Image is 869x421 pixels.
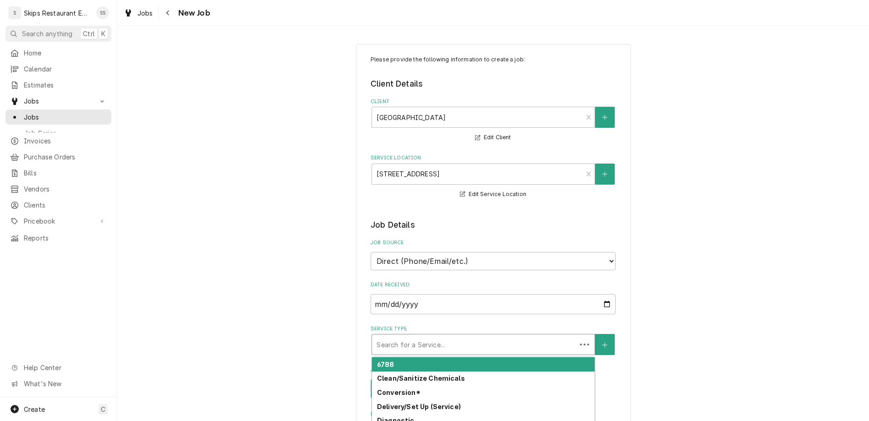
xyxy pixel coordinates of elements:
button: Create New Service [595,334,614,355]
button: Edit Client [474,132,512,143]
a: Calendar [5,61,111,77]
label: Service Type [371,325,616,333]
strong: Clean/Sanitize Chemicals [377,374,465,382]
span: Search anything [22,29,72,38]
span: Ctrl [83,29,95,38]
div: Service Location [371,154,616,200]
label: Date Received [371,281,616,289]
strong: Delivery/Set Up (Service) [377,403,461,410]
div: SS [96,6,109,19]
a: Bills [5,165,111,180]
span: Create [24,405,45,413]
span: Estimates [24,80,107,90]
button: Navigate back [161,5,175,20]
a: Jobs [120,5,157,21]
strong: 6788 [377,361,394,368]
span: Reports [24,233,107,243]
a: Go to What's New [5,376,111,391]
legend: Job Details [371,219,616,231]
div: Service Type [371,325,616,355]
input: yyyy-mm-dd [371,294,616,314]
a: Jobs [5,109,111,125]
a: Reports [5,230,111,246]
span: Job Series [24,128,107,138]
label: Client [371,98,616,105]
a: Go to Jobs [5,93,111,109]
span: Pricebook [24,216,93,226]
button: Edit Service Location [459,189,528,200]
span: Help Center [24,363,106,372]
div: Job Type [371,366,616,399]
svg: Create New Service [602,342,607,348]
span: Invoices [24,136,107,146]
a: Estimates [5,77,111,93]
span: Jobs [24,96,93,106]
svg: Create New Location [602,171,607,177]
p: Please provide the following information to create a job: [371,55,616,64]
div: Date Received [371,281,616,314]
a: Home [5,45,111,60]
label: Service Location [371,154,616,162]
span: What's New [24,379,106,388]
div: Client [371,98,616,143]
span: Calendar [24,64,107,74]
a: Go to Help Center [5,360,111,375]
span: Jobs [24,112,107,122]
a: Job Series [5,126,111,141]
label: Reason For Call [371,410,616,418]
a: Invoices [5,133,111,148]
strong: Conversion* [377,388,421,396]
svg: Create New Client [602,114,607,120]
span: Bills [24,168,107,178]
button: Create New Client [595,107,614,128]
span: Vendors [24,184,107,194]
span: K [101,29,105,38]
label: Job Type [371,366,616,374]
a: Clients [5,197,111,213]
span: Jobs [137,8,153,18]
div: Shan Skipper's Avatar [96,6,109,19]
div: S [8,6,21,19]
span: C [101,405,105,414]
div: Skips Restaurant Equipment [24,8,91,18]
a: Go to Pricebook [5,213,111,229]
div: Job Source [371,239,616,270]
span: Clients [24,200,107,210]
button: Create New Location [595,164,614,185]
a: Purchase Orders [5,149,111,164]
span: New Job [175,7,210,19]
a: Vendors [5,181,111,197]
label: Job Source [371,239,616,246]
span: Purchase Orders [24,152,107,162]
button: Search anythingCtrlK [5,26,111,42]
legend: Client Details [371,78,616,90]
span: Home [24,48,107,58]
